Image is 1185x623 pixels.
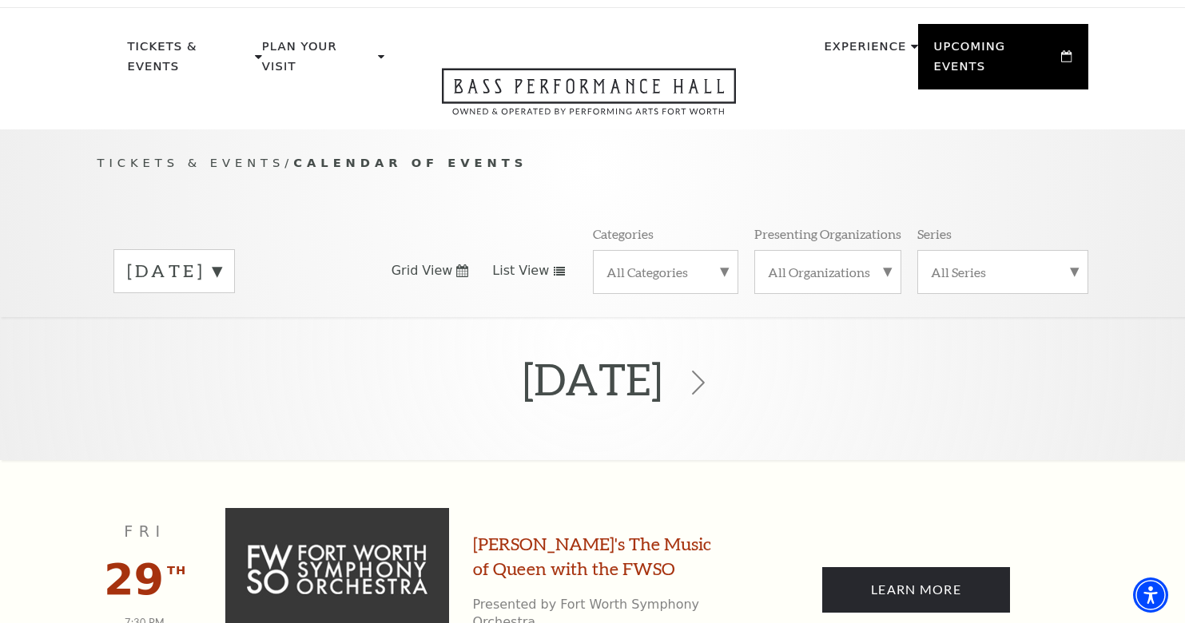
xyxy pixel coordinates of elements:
[128,37,252,85] p: Tickets & Events
[473,532,721,581] a: [PERSON_NAME]'s The Music of Queen with the FWSO
[934,37,1058,85] p: Upcoming Events
[917,225,952,242] p: Series
[97,520,193,543] p: Fri
[1133,577,1168,613] div: Accessibility Menu
[104,554,164,605] span: 29
[127,259,221,284] label: [DATE]
[392,262,453,280] span: Grid View
[167,561,186,581] span: th
[492,262,549,280] span: List View
[822,567,1010,612] a: Presented by Fort Worth Symphony Orchestra Learn More
[754,225,901,242] p: Presenting Organizations
[686,371,710,395] svg: Click to view the next month
[97,153,1088,173] p: /
[768,264,888,280] label: All Organizations
[931,264,1075,280] label: All Series
[262,37,374,85] p: Plan Your Visit
[824,37,906,65] p: Experience
[593,225,654,242] p: Categories
[606,264,725,280] label: All Categories
[97,156,285,169] span: Tickets & Events
[523,329,662,429] h2: [DATE]
[384,68,793,129] a: Open this option
[293,156,527,169] span: Calendar of Events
